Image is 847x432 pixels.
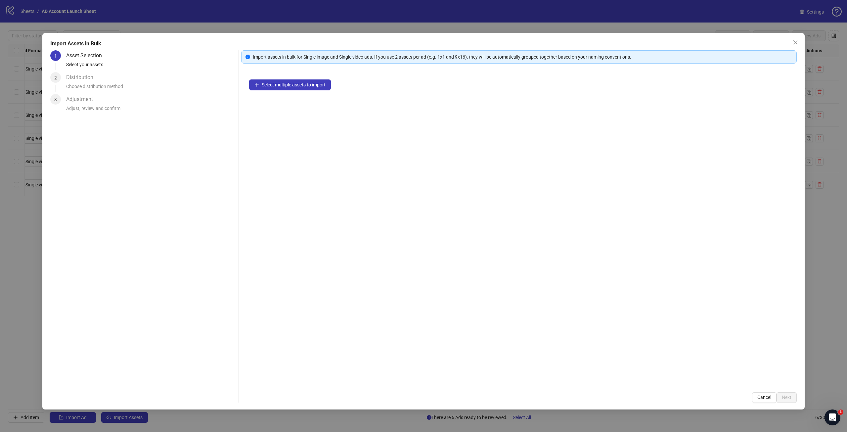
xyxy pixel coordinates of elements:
[66,61,236,72] div: Select your assets
[245,55,250,59] span: info-circle
[838,409,843,415] span: 1
[790,37,801,48] button: Close
[249,79,331,90] button: Select multiple assets to import
[66,83,236,94] div: Choose distribution method
[253,53,792,61] div: Import assets in bulk for Single image and Single video ads. If you use 2 assets per ad (e.g. 1x1...
[777,392,797,403] button: Next
[50,40,797,48] div: Import Assets in Bulk
[66,72,99,83] div: Distribution
[262,82,326,87] span: Select multiple assets to import
[793,40,798,45] span: close
[757,395,771,400] span: Cancel
[66,94,98,105] div: Adjustment
[66,105,236,116] div: Adjust, review and confirm
[54,75,57,80] span: 2
[752,392,777,403] button: Cancel
[54,97,57,102] span: 3
[54,53,57,59] span: 1
[254,82,259,87] span: plus
[825,409,840,425] iframe: Intercom live chat
[66,50,107,61] div: Asset Selection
